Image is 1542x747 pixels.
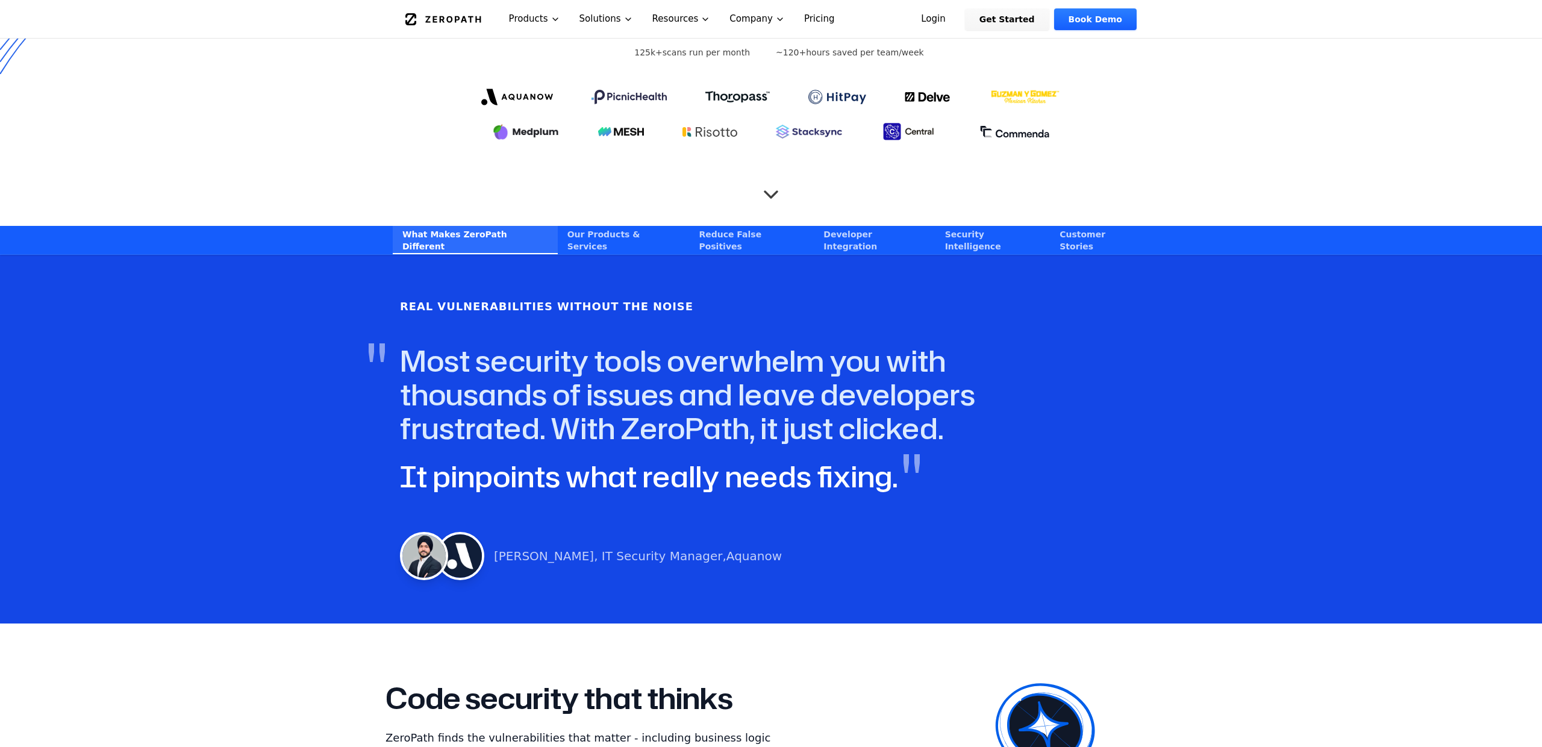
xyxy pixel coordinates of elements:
[776,125,842,139] img: Stacksync
[689,226,814,254] a: Reduce False Positives
[935,226,1050,254] a: Security Intelligence
[558,226,690,254] a: Our Products & Services
[965,8,1049,30] a: Get Started
[494,548,782,564] p: [PERSON_NAME], IT Security Manager,
[1054,8,1137,30] a: Book Demo
[634,48,663,57] span: 125k+
[901,445,922,503] span: "
[436,532,484,580] img: Harneet
[776,48,806,57] span: ~120+
[759,177,783,201] button: Scroll to next section
[400,456,897,496] span: It pinpoints what really needs fixing.
[726,549,782,563] a: Aquanow
[907,8,960,30] a: Login
[492,122,560,142] img: Medplum
[1050,226,1149,254] a: Customer Stories
[393,226,558,254] a: What Makes ZeroPath Different
[598,127,644,137] img: Mesh
[366,334,387,392] span: "
[990,83,1061,111] img: GYG
[385,681,733,715] h2: Code security that thinks
[881,121,941,143] img: Central
[400,532,448,580] img: Harneet
[400,298,693,315] h6: Real Vulnerabilities Without the Noise
[776,46,924,58] p: hours saved per team/week
[814,226,935,254] a: Developer Integration
[618,46,766,58] p: scans run per month
[400,344,1094,445] h4: Most security tools overwhelm you with thousands of issues and leave developers frustrated. With ...
[705,91,770,103] img: Thoropass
